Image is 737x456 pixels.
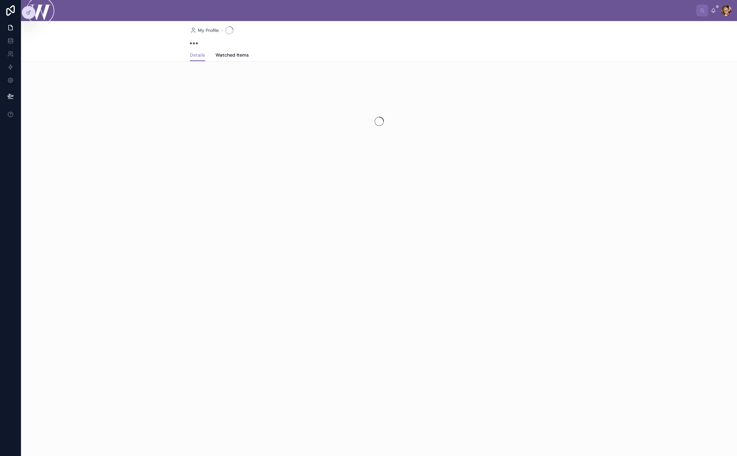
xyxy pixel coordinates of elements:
a: Details [190,49,205,62]
span: Watched Items [216,52,249,58]
a: Watched Items [216,49,249,62]
span: My Profile [198,27,219,34]
div: scrollable content [59,9,696,12]
span: Details [190,52,205,58]
a: My Profile [190,27,219,34]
